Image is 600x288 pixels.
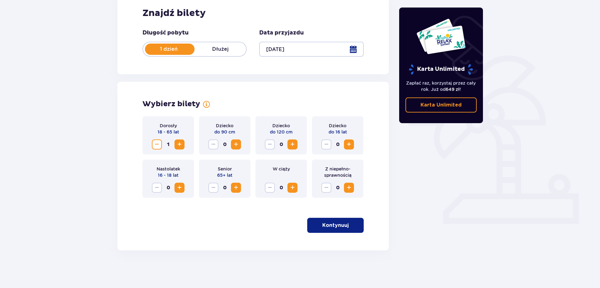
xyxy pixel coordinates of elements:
p: Dłużej [195,46,246,53]
p: Kontynuuj [322,222,349,229]
span: 0 [276,183,286,193]
p: Dziecko [216,123,233,129]
p: Karta Unlimited [421,102,462,108]
p: 18 - 65 lat [158,129,179,135]
p: do 16 lat [329,129,347,135]
p: Dziecko [272,123,290,129]
span: 649 zł [446,87,460,92]
span: 0 [163,183,173,193]
p: do 120 cm [270,129,292,135]
button: Zmniejsz [265,183,275,193]
p: Dorosły [160,123,177,129]
span: 0 [333,183,343,193]
button: Zmniejsz [152,183,162,193]
img: Dwie karty całoroczne do Suntago z napisem 'UNLIMITED RELAX', na białym tle z tropikalnymi liśćmi... [416,18,466,55]
p: 16 - 18 lat [158,172,179,178]
p: W ciąży [273,166,290,172]
button: Zmniejsz [321,139,331,149]
span: 1 [163,139,173,149]
button: Zwiększ [174,183,185,193]
a: Karta Unlimited [405,97,477,113]
p: Data przyjazdu [259,29,304,37]
button: Zmniejsz [265,139,275,149]
p: Karta Unlimited [408,64,474,75]
button: Zwiększ [174,139,185,149]
span: 0 [220,139,230,149]
span: 0 [220,183,230,193]
p: Senior [218,166,232,172]
button: Zwiększ [287,139,297,149]
span: 0 [333,139,343,149]
p: Dziecko [329,123,346,129]
p: 1 dzień [143,46,195,53]
button: Kontynuuj [307,218,364,233]
button: Zmniejsz [321,183,331,193]
button: Zwiększ [344,139,354,149]
button: Zwiększ [344,183,354,193]
button: Zwiększ [287,183,297,193]
h2: Wybierz bilety [142,99,200,109]
button: Zmniejsz [152,139,162,149]
p: do 90 cm [214,129,235,135]
span: 0 [276,139,286,149]
p: 65+ lat [217,172,233,178]
h2: Znajdź bilety [142,7,364,19]
button: Zmniejsz [208,183,218,193]
button: Zwiększ [231,139,241,149]
p: Nastolatek [157,166,180,172]
p: Zapłać raz, korzystaj przez cały rok. Już od ! [405,80,477,92]
button: Zwiększ [231,183,241,193]
p: Długość pobytu [142,29,189,37]
p: Z niepełno­sprawnością [317,166,358,178]
button: Zmniejsz [208,139,218,149]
